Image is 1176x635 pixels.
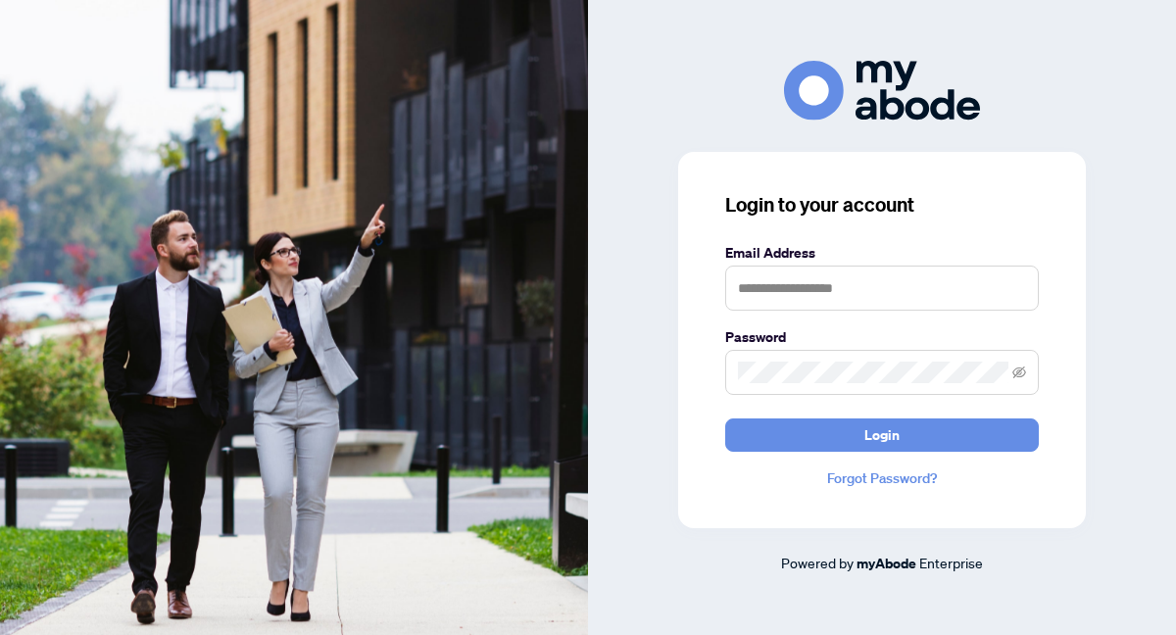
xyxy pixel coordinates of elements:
button: Login [725,418,1039,452]
label: Password [725,326,1039,348]
a: myAbode [857,553,916,574]
span: Powered by [781,554,854,571]
label: Email Address [725,242,1039,264]
a: Forgot Password? [725,467,1039,489]
span: eye-invisible [1012,366,1026,379]
span: Enterprise [919,554,983,571]
span: Login [864,419,900,451]
h3: Login to your account [725,191,1039,219]
img: ma-logo [784,61,980,121]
